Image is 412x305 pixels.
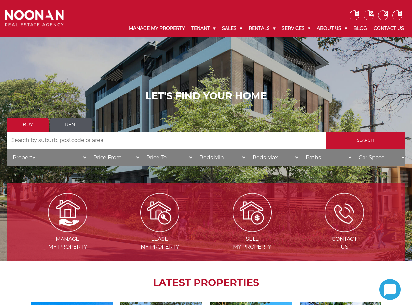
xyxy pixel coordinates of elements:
[326,132,405,149] input: Search
[188,20,219,37] a: Tenant
[7,132,326,149] input: Search by suburb, postcode or area
[50,118,92,132] a: Rent
[7,90,405,102] h1: LET'S FIND YOUR HOME
[5,10,64,26] img: Noonan Real Estate Agency
[207,235,298,251] span: Sell my Property
[350,20,370,37] a: Blog
[115,209,206,250] a: Lease my property Leasemy Property
[370,20,407,37] a: Contact Us
[279,20,313,37] a: Services
[140,193,179,232] img: Lease my property
[219,20,245,37] a: Sales
[245,20,279,37] a: Rentals
[207,209,298,250] a: Sell my property Sellmy Property
[313,20,350,37] a: About Us
[48,193,87,232] img: Manage my Property
[115,235,206,251] span: Lease my Property
[325,193,364,232] img: ICONS
[126,20,188,37] a: Manage My Property
[7,118,49,132] a: Buy
[23,277,389,289] h2: LATEST PROPERTIES
[299,235,390,251] span: Contact Us
[22,209,113,250] a: Manage my Property Managemy Property
[299,209,390,250] a: ICONS ContactUs
[22,235,113,251] span: Manage my Property
[233,193,272,232] img: Sell my property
